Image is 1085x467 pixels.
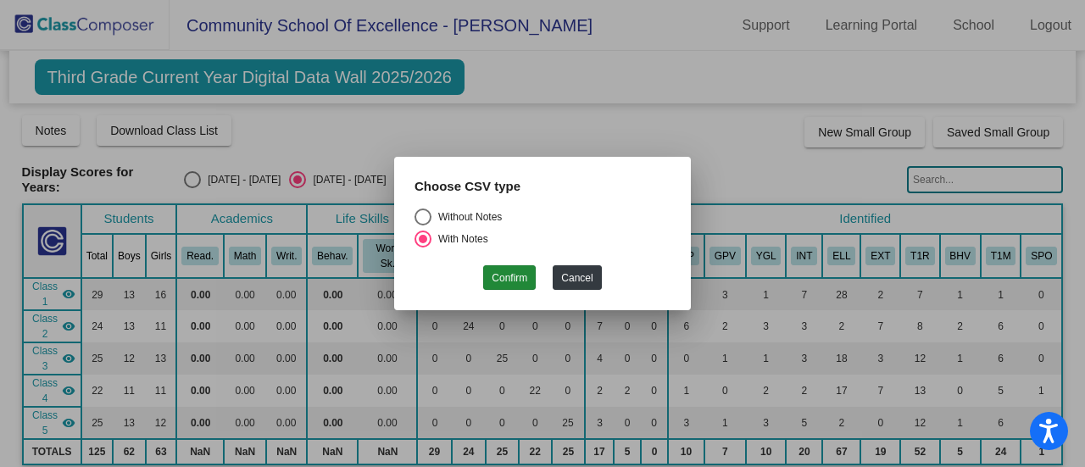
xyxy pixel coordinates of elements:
[431,209,502,225] div: Without Notes
[415,208,670,253] mat-radio-group: Select an option
[431,231,488,247] div: With Notes
[415,177,520,197] label: Choose CSV type
[483,265,536,290] button: Confirm
[553,265,601,290] button: Cancel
